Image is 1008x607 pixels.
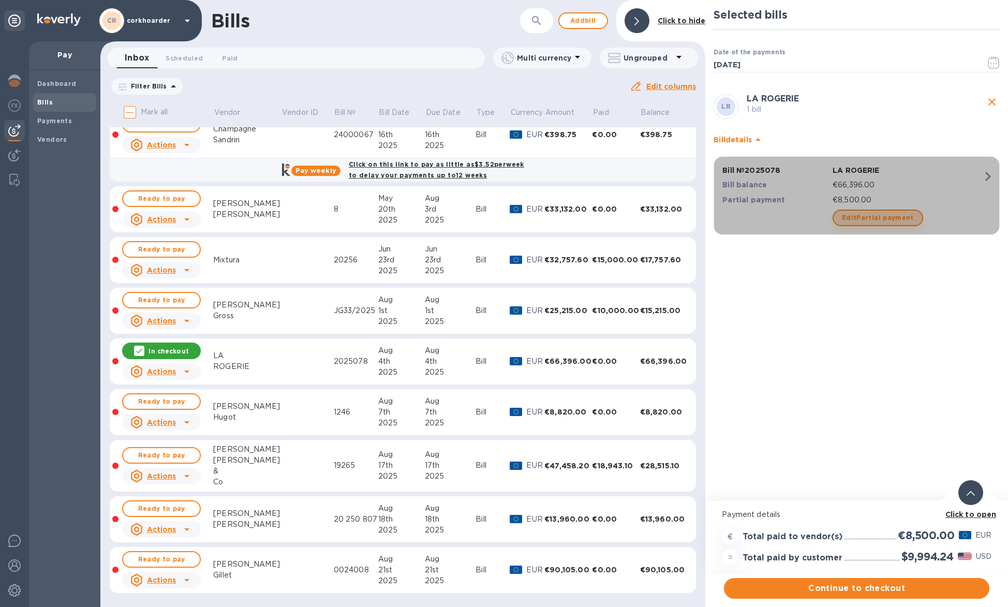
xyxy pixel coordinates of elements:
[477,107,495,118] p: Type
[378,503,425,514] div: Aug
[378,129,425,140] div: 16th
[476,356,510,367] div: Bill
[425,244,476,255] div: Jun
[526,514,544,525] p: EUR
[37,98,53,106] b: Bills
[378,140,425,151] div: 2025
[476,514,510,525] div: Bill
[526,407,544,418] p: EUR
[295,167,336,174] b: Pay weekly
[722,549,738,566] div: =
[592,305,640,316] div: €10,000.00
[526,305,544,316] p: EUR
[378,316,425,327] div: 2025
[425,204,476,215] div: 3rd
[37,117,72,125] b: Payments
[378,204,425,215] div: 20th
[898,529,954,542] h2: €8,500.00
[592,356,640,366] div: €0.00
[743,532,842,542] h3: Total paid to vendor(s)
[127,82,167,91] p: Filter Bills
[640,356,688,366] div: €66,396.00
[640,255,688,265] div: €17,757.60
[378,345,425,356] div: Aug
[722,195,828,205] p: Partial payment
[378,449,425,460] div: Aug
[747,94,799,103] b: LA ROGERIE
[568,14,599,27] span: Add bill
[213,444,281,455] div: [PERSON_NAME]
[476,407,510,418] div: Bill
[526,129,544,140] p: EUR
[425,316,476,327] div: 2025
[833,165,983,175] p: LA ROGERIE
[425,525,476,536] div: 2025
[425,265,476,276] div: 2025
[544,129,592,140] div: €398.75
[131,294,191,306] span: Ready to pay
[743,553,842,563] h3: Total paid by customer
[425,367,476,378] div: 2025
[526,460,544,471] p: EUR
[213,570,281,581] div: Gillet
[728,532,733,541] strong: €
[526,356,544,367] p: EUR
[842,212,914,224] span: Edit Partial payment
[213,300,281,310] div: [PERSON_NAME]
[37,136,67,143] b: Vendors
[624,53,673,63] p: Ungrouped
[592,461,640,471] div: €18,943.10
[545,107,588,118] span: Amount
[425,514,476,525] div: 18th
[640,129,688,140] div: €398.75
[147,141,176,149] u: Actions
[334,255,378,265] div: 20256
[378,367,425,378] div: 2025
[213,209,281,220] div: [PERSON_NAME]
[833,180,983,190] p: €66,396.00
[122,551,201,568] button: Ready to pay
[378,418,425,428] div: 2025
[122,292,201,308] button: Ready to pay
[640,565,688,575] div: €90,105.00
[425,129,476,140] div: 16th
[213,124,281,135] div: Champagne
[131,502,191,515] span: Ready to pay
[334,407,378,418] div: 1246
[425,407,476,418] div: 7th
[558,12,608,29] button: Addbill
[141,107,168,117] p: Mark all
[425,345,476,356] div: Aug
[379,107,423,118] span: Bill Date
[378,471,425,482] div: 2025
[149,347,188,356] p: In checkout
[476,204,510,215] div: Bill
[426,107,461,118] p: Due Date
[476,565,510,575] div: Bill
[213,401,281,412] div: [PERSON_NAME]
[732,582,981,595] span: Continue to checkout
[37,50,92,60] p: Pay
[511,107,543,118] span: Currency
[131,449,191,462] span: Ready to pay
[379,107,409,118] p: Bill Date
[526,204,544,215] p: EUR
[714,123,1000,156] div: Billdetails
[592,514,640,524] div: €0.00
[517,53,571,63] p: Multi currency
[425,255,476,265] div: 23rd
[714,136,751,144] b: Bill details
[213,508,281,519] div: [PERSON_NAME]
[721,102,731,110] b: LR
[147,418,176,426] u: Actions
[722,509,991,520] p: Payment details
[747,104,984,115] p: 1 bill
[425,503,476,514] div: Aug
[213,198,281,209] div: [PERSON_NAME]
[544,407,592,417] div: €8,820.00
[724,578,989,599] button: Continue to checkout
[378,255,425,265] div: 23rd
[425,356,476,367] div: 4th
[658,17,706,25] b: Click to hide
[425,140,476,151] div: 2025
